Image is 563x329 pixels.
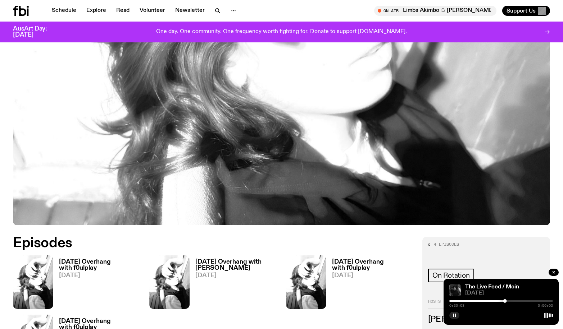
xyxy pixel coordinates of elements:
[13,237,368,250] h2: Episodes
[428,316,544,324] h3: [PERSON_NAME]
[465,291,553,296] span: [DATE]
[149,255,190,309] img: An overexposed, black and white profile of Kate, shot from the side. She is covering her forehead...
[374,6,496,16] button: On AirLimbs Akimbo ✩ [PERSON_NAME] ✩
[432,272,470,279] span: On Rotation
[449,284,461,296] img: A black and white image of moin on stairs, looking up at the camera.
[53,259,141,309] a: [DATE] Overhang with f0ulplay[DATE]
[326,259,414,309] a: [DATE] Overhang with f0ulplay[DATE]
[465,284,519,290] a: The Live Feed / Moin
[332,273,414,279] span: [DATE]
[171,6,209,16] a: Newsletter
[112,6,134,16] a: Read
[135,6,169,16] a: Volunteer
[332,259,414,271] h3: [DATE] Overhang with f0ulplay
[156,29,407,35] p: One day. One community. One frequency worth fighting for. Donate to support [DOMAIN_NAME].
[434,242,459,246] span: 4 episodes
[59,259,141,271] h3: [DATE] Overhang with f0ulplay
[507,8,536,14] span: Support Us
[13,255,53,309] img: Tea and Prog
[195,259,277,271] h3: [DATE] Overhang with [PERSON_NAME]
[59,273,141,279] span: [DATE]
[502,6,550,16] button: Support Us
[82,6,110,16] a: Explore
[428,269,474,282] a: On Rotation
[195,273,277,279] span: [DATE]
[428,300,544,308] h2: Hosts
[13,26,59,38] h3: AusArt Day: [DATE]
[47,6,81,16] a: Schedule
[538,304,553,307] span: 0:56:03
[190,259,277,309] a: [DATE] Overhang with [PERSON_NAME][DATE]
[449,304,464,307] span: 0:30:03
